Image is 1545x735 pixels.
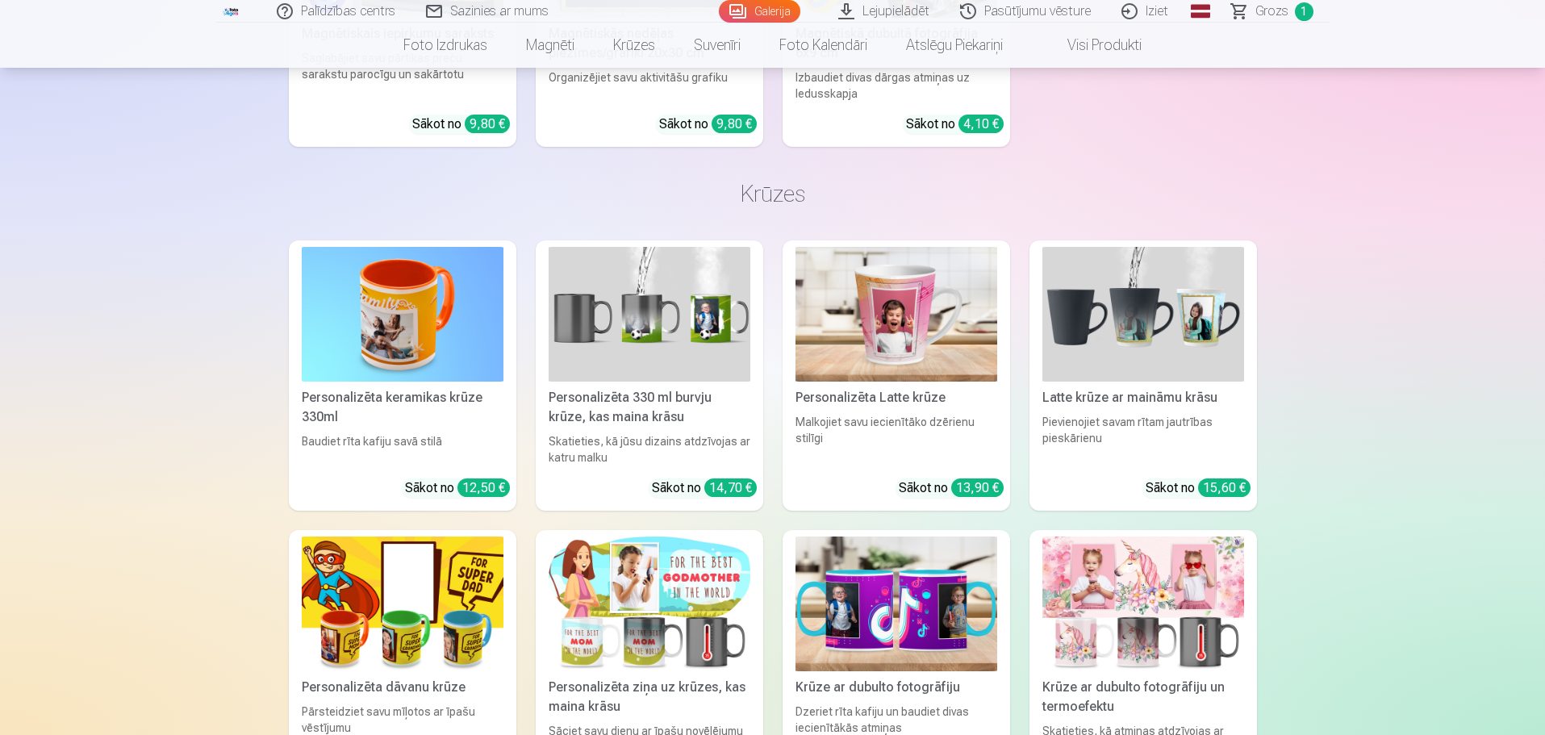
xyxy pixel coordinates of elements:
a: Latte krūze ar maināmu krāsuLatte krūze ar maināmu krāsuPievienojiet savam rītam jautrības pieskā... [1029,240,1257,511]
div: Personalizēta 330 ml burvju krūze, kas maina krāsu [542,388,757,427]
img: Personalizēta dāvanu krūze [302,537,503,671]
img: Latte krūze ar maināmu krāsu [1042,247,1244,382]
a: Suvenīri [674,23,760,68]
a: Foto kalendāri [760,23,887,68]
div: Izbaudiet divas dārgas atmiņas uz ledusskapja [789,69,1004,102]
h3: Krūzes [302,179,1244,208]
div: Organizējiet savu aktivitāšu grafiku [542,69,757,102]
div: Personalizēta keramikas krūze 330ml [295,388,510,427]
div: Saglabājiet savu pārtikas preču sarakstu parocīgu un sakārtotu [295,50,510,102]
a: Personalizēta Latte krūzePersonalizēta Latte krūzeMalkojiet savu iecienītāko dzērienu stilīgiSāko... [783,240,1010,511]
div: Krūze ar dubulto fotogrāfiju [789,678,1004,697]
div: 13,90 € [951,478,1004,497]
div: 15,60 € [1198,478,1251,497]
div: Sākot no [652,478,757,498]
div: 9,80 € [712,115,757,133]
div: 12,50 € [457,478,510,497]
a: Atslēgu piekariņi [887,23,1022,68]
div: Sākot no [412,115,510,134]
div: Sākot no [899,478,1004,498]
span: 1 [1295,2,1313,21]
img: Krūze ar dubulto fotogrāfiju [795,537,997,671]
img: Personalizēta 330 ml burvju krūze, kas maina krāsu [549,247,750,382]
img: /fa3 [223,6,240,16]
div: 4,10 € [958,115,1004,133]
div: Pievienojiet savam rītam jautrības pieskārienu [1036,414,1251,466]
span: Grozs [1255,2,1288,21]
a: Magnēti [507,23,594,68]
img: Personalizēta ziņa uz krūzes, kas maina krāsu [549,537,750,671]
div: Krūze ar dubulto fotogrāfiju un termoefektu [1036,678,1251,716]
a: Visi produkti [1022,23,1161,68]
div: Sākot no [1146,478,1251,498]
img: Personalizēta Latte krūze [795,247,997,382]
div: Skatieties, kā jūsu dizains atdzīvojas ar katru malku [542,433,757,466]
a: Krūzes [594,23,674,68]
div: Malkojiet savu iecienītāko dzērienu stilīgi [789,414,1004,466]
img: Personalizēta keramikas krūze 330ml [302,247,503,382]
img: Krūze ar dubulto fotogrāfiju un termoefektu [1042,537,1244,671]
a: Personalizēta 330 ml burvju krūze, kas maina krāsuPersonalizēta 330 ml burvju krūze, kas maina kr... [536,240,763,511]
a: Personalizēta keramikas krūze 330mlPersonalizēta keramikas krūze 330mlBaudiet rīta kafiju savā st... [289,240,516,511]
div: Latte krūze ar maināmu krāsu [1036,388,1251,407]
div: Sākot no [659,115,757,134]
div: Personalizēta Latte krūze [789,388,1004,407]
div: Sākot no [906,115,1004,134]
div: 14,70 € [704,478,757,497]
div: Personalizēta dāvanu krūze [295,678,510,697]
div: Baudiet rīta kafiju savā stilā [295,433,510,466]
div: Sākot no [405,478,510,498]
a: Foto izdrukas [384,23,507,68]
div: Personalizēta ziņa uz krūzes, kas maina krāsu [542,678,757,716]
div: 9,80 € [465,115,510,133]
